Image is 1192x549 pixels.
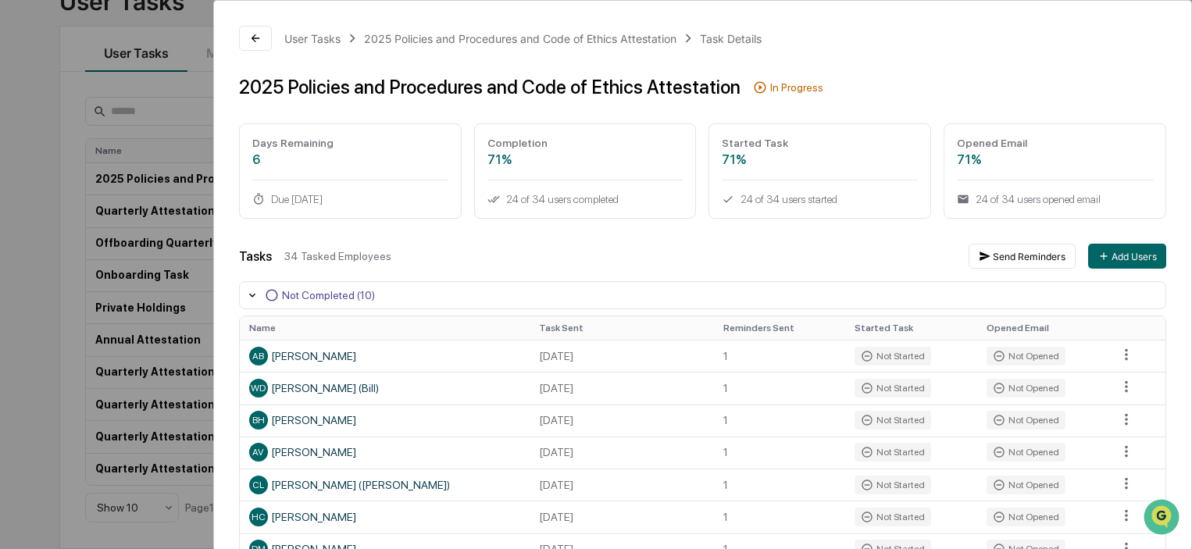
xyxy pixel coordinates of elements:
div: Not Opened [987,411,1065,430]
div: Not Started [855,443,931,462]
span: CL [252,479,264,490]
div: Days Remaining [252,137,448,149]
td: 1 [714,340,845,372]
span: Pylon [155,387,189,399]
div: Not Started [855,508,931,526]
div: Opened Email [957,137,1153,149]
p: How can we help? [16,33,284,58]
td: 1 [714,372,845,404]
div: 24 of 34 users started [722,193,918,205]
a: 🗄️Attestations [107,313,200,341]
th: Reminders Sent [714,316,845,340]
div: Completion [487,137,683,149]
th: Task Sent [530,316,714,340]
span: [DATE] [138,255,170,267]
div: Not Opened [987,347,1065,365]
button: Start new chat [266,124,284,143]
div: Tasks [239,249,272,264]
div: Started Task [722,137,918,149]
span: [PERSON_NAME] [48,212,127,225]
div: User Tasks [284,32,341,45]
div: 6 [252,152,448,167]
div: [PERSON_NAME] [249,347,521,365]
a: 🔎Data Lookup [9,343,105,371]
img: Emily Lusk [16,240,41,265]
img: 8933085812038_c878075ebb4cc5468115_72.jpg [33,119,61,148]
div: 71% [487,152,683,167]
div: 🔎 [16,351,28,363]
td: 1 [714,405,845,437]
div: 71% [957,152,1153,167]
span: Preclearance [31,319,101,335]
span: Attestations [129,319,194,335]
td: [DATE] [530,501,714,533]
div: 2025 Policies and Procedures and Code of Ethics Attestation [239,76,741,98]
div: Past conversations [16,173,105,186]
div: Not Opened [987,379,1065,397]
img: 1746055101610-c473b297-6a78-478c-a979-82029cc54cd1 [16,119,44,148]
div: 71% [722,152,918,167]
span: • [130,255,135,267]
div: [PERSON_NAME] ([PERSON_NAME]) [249,476,521,494]
span: AV [252,447,264,458]
td: [DATE] [530,372,714,404]
div: 24 of 34 users completed [487,193,683,205]
span: [DATE] [138,212,170,225]
td: [DATE] [530,340,714,372]
iframe: Open customer support [1142,497,1184,540]
div: Not Opened [987,476,1065,494]
td: 1 [714,501,845,533]
div: 🗄️ [113,321,126,333]
span: AB [252,351,264,362]
th: Name [240,316,530,340]
div: Start new chat [70,119,256,135]
a: 🖐️Preclearance [9,313,107,341]
div: Not Opened [987,443,1065,462]
td: [DATE] [530,469,714,501]
span: Data Lookup [31,349,98,365]
div: [PERSON_NAME] [249,508,521,526]
td: [DATE] [530,437,714,469]
div: In Progress [770,81,823,94]
span: WD [251,383,266,394]
div: Not Started [855,411,931,430]
div: [PERSON_NAME] [249,443,521,462]
div: [PERSON_NAME] (Bill) [249,379,521,397]
span: BH [252,415,265,426]
input: Clear [41,71,258,87]
div: 🖐️ [16,321,28,333]
div: Due [DATE] [252,193,448,205]
button: Send Reminders [969,244,1076,269]
span: [PERSON_NAME] [48,255,127,267]
div: Not Started [855,347,931,365]
div: Not Opened [987,508,1065,526]
th: Opened Email [977,316,1108,340]
img: 1746055101610-c473b297-6a78-478c-a979-82029cc54cd1 [31,213,44,226]
button: Add Users [1088,244,1166,269]
img: Jack Rasmussen [16,198,41,223]
div: 34 Tasked Employees [284,250,956,262]
div: We're available if you need us! [70,135,215,148]
th: Started Task [845,316,976,340]
div: 2025 Policies and Procedures and Code of Ethics Attestation [364,32,676,45]
td: 1 [714,437,845,469]
div: Task Details [700,32,762,45]
a: Powered byPylon [110,387,189,399]
div: [PERSON_NAME] [249,411,521,430]
div: Not Started [855,476,931,494]
div: Not Completed (10) [282,289,375,301]
button: See all [242,170,284,189]
span: • [130,212,135,225]
span: HC [252,512,266,522]
td: [DATE] [530,405,714,437]
div: Not Started [855,379,931,397]
div: 24 of 34 users opened email [957,193,1153,205]
td: 1 [714,469,845,501]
